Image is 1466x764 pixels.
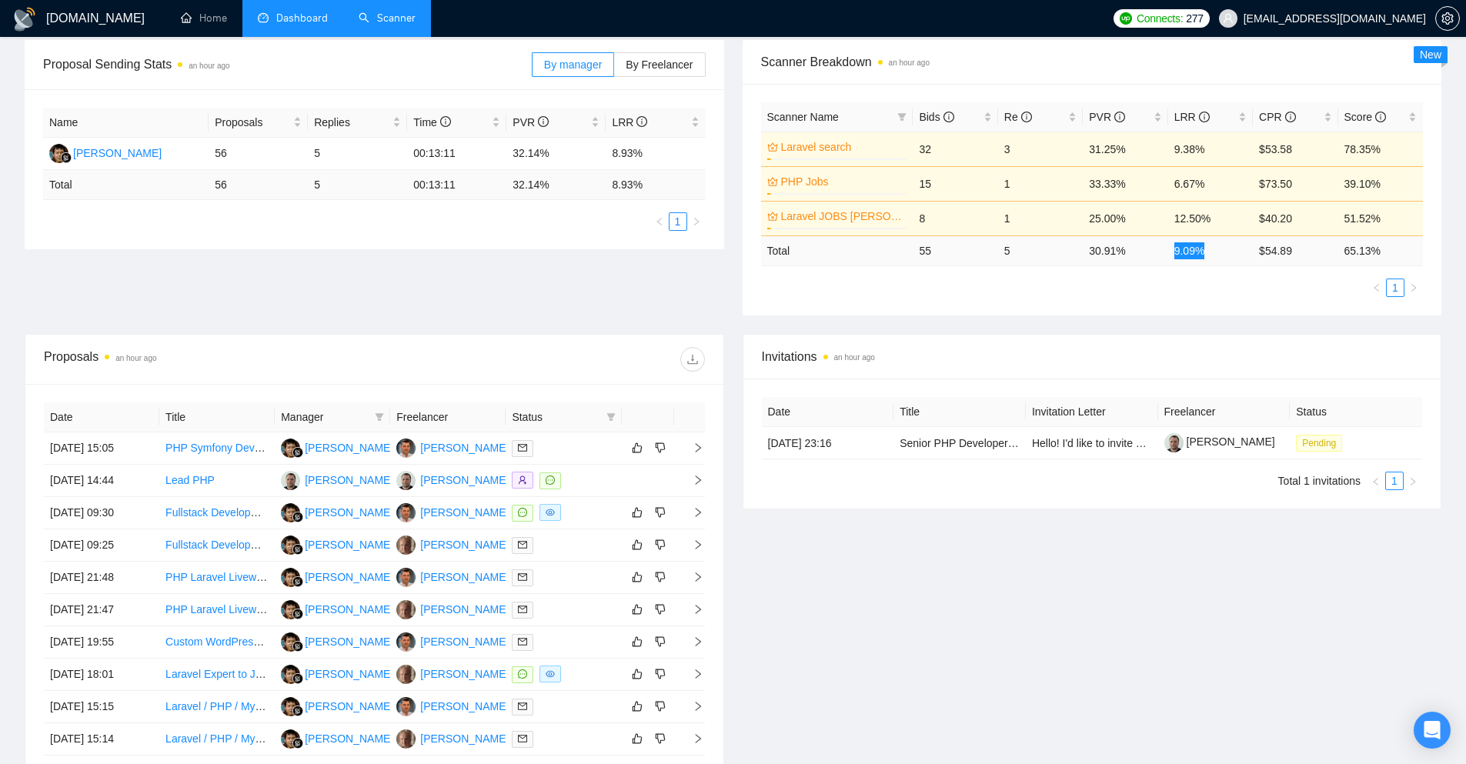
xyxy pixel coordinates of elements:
th: Title [159,402,275,432]
td: Custom WordPress Development: Feature Enhancements & API Integrations [159,626,275,659]
td: Fullstack Development: Maintain and Enhance Existing Web Application [159,529,275,562]
li: Previous Page [650,212,669,231]
div: [PERSON_NAME] [73,145,162,162]
span: crown [767,142,778,152]
th: Proposals [209,108,308,138]
img: AS [396,729,416,749]
span: like [632,636,643,648]
a: Laravel Expert to Join my Agency. [GEOGRAPHIC_DATA] only. [165,668,468,680]
th: Invitation Letter [1026,397,1158,427]
td: 5 [308,170,407,200]
a: SB[PERSON_NAME] [281,602,393,615]
button: left [1367,472,1385,490]
span: crown [767,211,778,222]
td: 1 [998,166,1083,201]
img: gigradar-bm.png [292,673,303,684]
span: Connects: [1137,10,1183,27]
img: AC [396,439,416,458]
span: like [632,442,643,454]
button: right [1404,472,1422,490]
td: 00:13:11 [407,138,506,170]
a: AS[PERSON_NAME] [396,538,509,550]
div: [PERSON_NAME] [420,633,509,650]
li: Previous Page [1367,472,1385,490]
th: Date [44,402,159,432]
img: gigradar-bm.png [292,512,303,522]
td: Total [43,170,209,200]
a: SB[PERSON_NAME] [281,570,393,582]
span: like [632,539,643,551]
td: [DATE] 19:55 [44,626,159,659]
a: PHP Laravel Livewire Developer Needed for Project [165,603,413,616]
div: [PERSON_NAME] [420,569,509,586]
td: 9.09 % [1168,235,1253,265]
img: AC [396,503,416,522]
span: mail [518,734,527,743]
span: Scanner Breakdown [761,52,1424,72]
span: right [680,669,703,679]
th: Replies [308,108,407,138]
td: Senior PHP Developer with Symfony Expertise Needed [893,427,1026,459]
td: 55 [913,235,997,265]
img: SB [281,729,300,749]
span: right [680,636,703,647]
div: [PERSON_NAME] [305,504,393,521]
span: info-circle [1021,112,1032,122]
th: Freelancer [1158,397,1291,427]
a: Custom WordPress Development: Feature Enhancements & API Integrations [165,636,533,648]
span: info-circle [943,112,954,122]
a: SB[PERSON_NAME] [281,732,393,744]
span: mail [518,637,527,646]
td: PHP Symfony Development [159,432,275,465]
a: [PERSON_NAME] [1164,435,1275,448]
span: dislike [655,636,666,648]
td: 33.33% [1083,166,1167,201]
img: gigradar-bm.png [292,447,303,458]
span: setting [1436,12,1459,25]
div: [PERSON_NAME] [305,633,393,650]
time: an hour ago [115,354,156,362]
span: Status [512,409,599,425]
td: 5 [998,235,1083,265]
a: homeHome [181,12,227,25]
button: dislike [651,503,670,522]
span: Replies [314,114,389,131]
a: Laravel JOBS [PERSON_NAME] [781,208,904,225]
button: dislike [651,568,670,586]
a: SB[PERSON_NAME] [49,146,162,158]
td: 5 [308,138,407,170]
button: like [628,439,646,457]
span: like [632,603,643,616]
a: searchScanner [359,12,416,25]
button: like [628,535,646,554]
img: SB [49,144,68,163]
a: Senior PHP Developer with Symfony Expertise Needed [900,437,1164,449]
span: mail [518,605,527,614]
span: user-add [518,475,527,485]
img: gigradar-bm.png [61,152,72,163]
time: an hour ago [834,353,875,362]
span: dislike [655,539,666,551]
span: LRR [612,116,647,128]
span: mail [518,572,527,582]
div: Proposals [44,347,374,372]
span: message [546,475,555,485]
span: filter [372,405,387,429]
div: Open Intercom Messenger [1414,712,1451,749]
span: Proposal Sending Stats [43,55,532,74]
span: message [518,669,527,679]
span: eye [546,669,555,679]
span: like [632,571,643,583]
span: right [1409,283,1418,292]
td: 12.50% [1168,201,1253,235]
span: user [1223,13,1234,24]
li: 1 [1385,472,1404,490]
img: SB [281,503,300,522]
button: right [687,212,706,231]
div: [PERSON_NAME] [305,666,393,682]
span: dislike [655,506,666,519]
span: like [632,700,643,712]
button: like [628,632,646,651]
span: dislike [655,442,666,454]
button: left [1367,279,1386,297]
